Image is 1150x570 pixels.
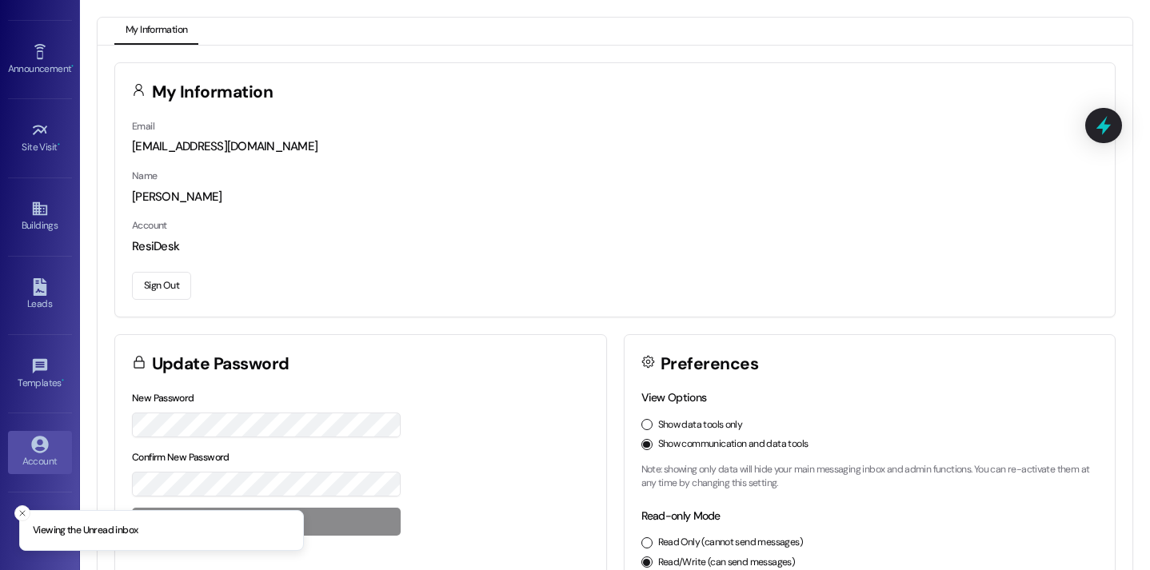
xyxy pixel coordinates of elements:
[132,451,230,464] label: Confirm New Password
[132,392,194,405] label: New Password
[641,463,1099,491] p: Note: showing only data will hide your main messaging inbox and admin functions. You can re-activ...
[132,120,154,133] label: Email
[132,169,158,182] label: Name
[658,418,743,432] label: Show data tools only
[132,272,191,300] button: Sign Out
[641,390,707,405] label: View Options
[132,189,1098,205] div: [PERSON_NAME]
[8,195,72,238] a: Buildings
[8,431,72,474] a: Account
[132,238,1098,255] div: ResiDesk
[114,18,198,45] button: My Information
[33,524,138,538] p: Viewing the Unread inbox
[661,356,758,373] h3: Preferences
[132,219,167,232] label: Account
[641,508,721,523] label: Read-only Mode
[132,138,1098,155] div: [EMAIL_ADDRESS][DOMAIN_NAME]
[71,61,74,72] span: •
[152,84,274,101] h3: My Information
[658,437,809,452] label: Show communication and data tools
[8,353,72,396] a: Templates •
[8,117,72,160] a: Site Visit •
[62,375,64,386] span: •
[58,139,60,150] span: •
[152,356,289,373] h3: Update Password
[658,556,796,570] label: Read/Write (can send messages)
[14,505,30,521] button: Close toast
[8,509,72,552] a: Support
[8,273,72,317] a: Leads
[658,536,803,550] label: Read Only (cannot send messages)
